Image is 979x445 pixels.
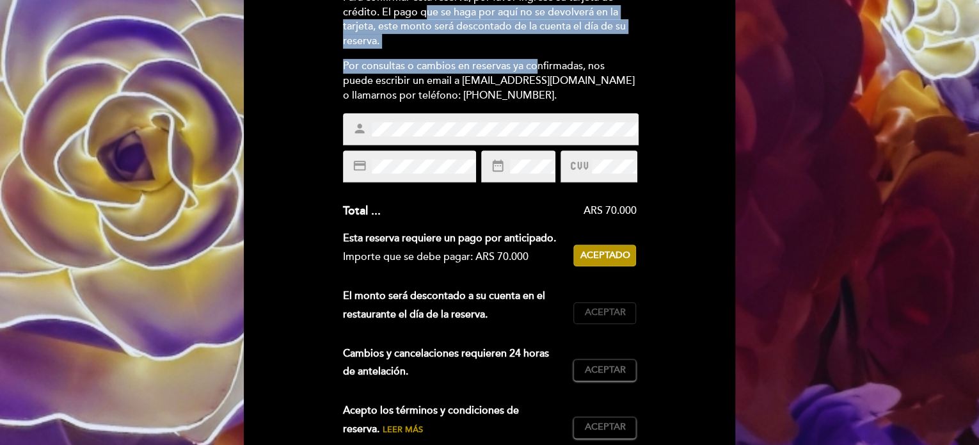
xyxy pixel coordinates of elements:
span: Aceptar [584,364,625,377]
span: Aceptar [584,306,625,320]
span: Total ... [343,204,381,218]
div: El monto será descontado a su cuenta en el restaurante el día de la reserva. [343,287,574,324]
span: Aceptar [584,421,625,434]
i: person [353,122,367,136]
span: Aceptado [580,249,630,263]
div: Por consultas o cambios en reservas ya confirmadas, nos puede escribir un email a [EMAIL_ADDRESS]... [343,59,637,103]
div: Importe que se debe pagar: ARS 70.000 [343,248,564,266]
i: date_range [491,159,505,173]
button: Aceptar [573,417,636,439]
button: Aceptado [573,245,636,266]
div: Cambios y cancelaciones requieren 24 horas de antelación. [343,344,574,382]
div: Esta reserva requiere un pago por anticipado. [343,229,564,248]
button: Aceptar [573,302,636,324]
div: Acepto los términos y condiciones de reserva. [343,401,574,439]
button: Aceptar [573,359,636,381]
span: Leer más [383,425,423,435]
i: credit_card [353,159,367,173]
div: ARS 70.000 [381,204,637,218]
